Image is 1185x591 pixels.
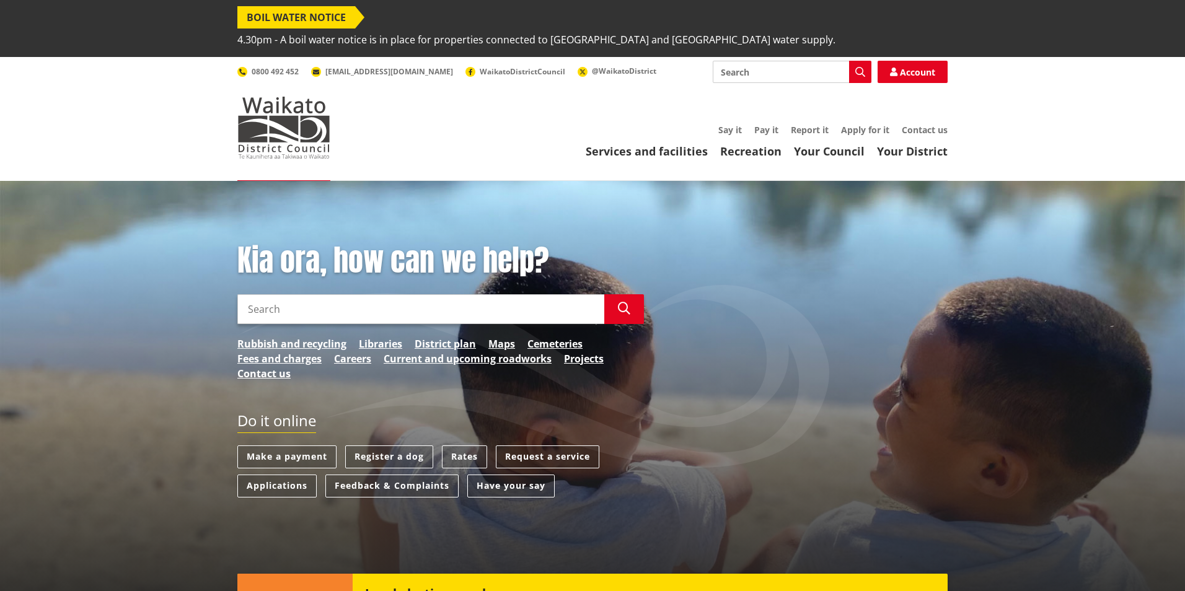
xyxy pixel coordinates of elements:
[578,66,656,76] a: @WaikatoDistrict
[794,144,865,159] a: Your Council
[384,351,552,366] a: Current and upcoming roadworks
[359,336,402,351] a: Libraries
[496,445,599,468] a: Request a service
[488,336,515,351] a: Maps
[252,66,299,77] span: 0800 492 452
[841,124,889,136] a: Apply for it
[237,475,317,497] a: Applications
[237,66,299,77] a: 0800 492 452
[586,144,708,159] a: Services and facilities
[467,475,555,497] a: Have your say
[415,336,476,351] a: District plan
[325,66,453,77] span: [EMAIL_ADDRESS][DOMAIN_NAME]
[465,66,565,77] a: WaikatoDistrictCouncil
[718,124,742,136] a: Say it
[325,475,459,497] a: Feedback & Complaints
[754,124,778,136] a: Pay it
[237,28,835,51] span: 4.30pm - A boil water notice is in place for properties connected to [GEOGRAPHIC_DATA] and [GEOGR...
[713,61,871,83] input: Search input
[237,366,291,381] a: Contact us
[878,61,948,83] a: Account
[442,445,487,468] a: Rates
[237,412,316,434] h2: Do it online
[311,66,453,77] a: [EMAIL_ADDRESS][DOMAIN_NAME]
[237,243,644,279] h1: Kia ora, how can we help?
[564,351,604,366] a: Projects
[345,445,433,468] a: Register a dog
[237,351,322,366] a: Fees and charges
[334,351,371,366] a: Careers
[237,6,355,28] span: BOIL WATER NOTICE
[527,336,583,351] a: Cemeteries
[902,124,948,136] a: Contact us
[592,66,656,76] span: @WaikatoDistrict
[237,294,604,324] input: Search input
[720,144,782,159] a: Recreation
[480,66,565,77] span: WaikatoDistrictCouncil
[791,124,829,136] a: Report it
[237,336,346,351] a: Rubbish and recycling
[237,97,330,159] img: Waikato District Council - Te Kaunihera aa Takiwaa o Waikato
[877,144,948,159] a: Your District
[237,445,337,468] a: Make a payment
